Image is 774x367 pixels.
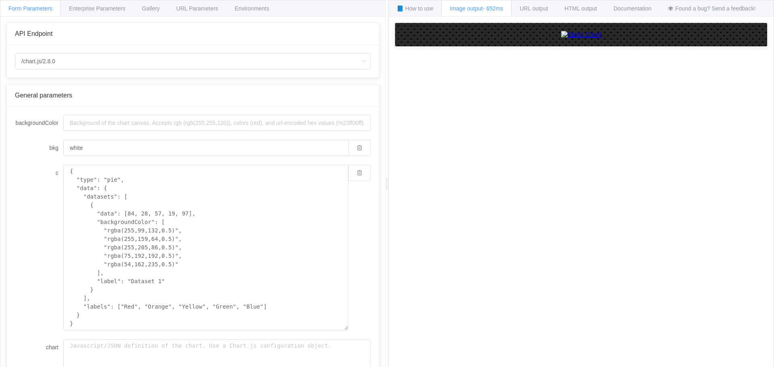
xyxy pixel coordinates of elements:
[561,31,601,38] img: Static Chart
[15,92,72,99] span: General parameters
[614,5,651,12] span: Documentation
[176,5,218,12] span: URL Parameters
[15,115,63,131] label: backgroundColor
[668,5,755,12] span: 🕷 Found a bug? Send a feedback!
[15,339,63,355] label: chart
[235,5,269,12] span: Environments
[520,5,548,12] span: URL output
[403,31,759,38] a: Static Chart
[565,5,597,12] span: HTML output
[69,5,125,12] span: Enterprise Parameters
[63,140,348,156] input: Background of the chart canvas. Accepts rgb (rgb(255,255,120)), colors (red), and url-encoded hex...
[483,5,504,12] span: - 652ms
[397,5,433,12] span: 📘 How to use
[63,115,371,131] input: Background of the chart canvas. Accepts rgb (rgb(255,255,120)), colors (red), and url-encoded hex...
[450,5,503,12] span: Image output
[15,30,52,37] span: API Endpoint
[15,53,371,69] input: Select
[15,165,63,181] label: c
[15,140,63,156] label: bkg
[142,5,160,12] span: Gallery
[8,5,52,12] span: Form Parameters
